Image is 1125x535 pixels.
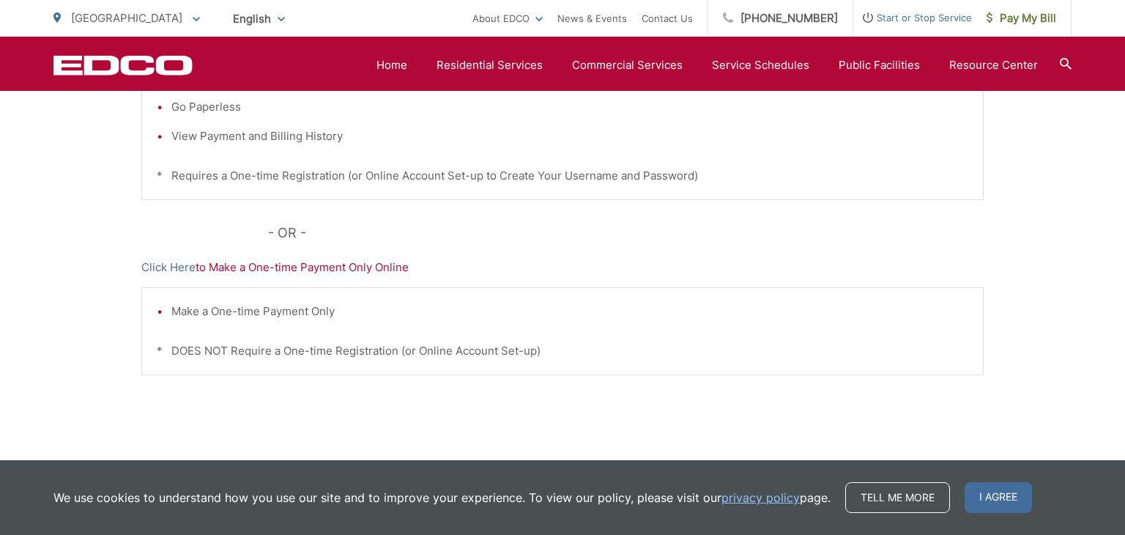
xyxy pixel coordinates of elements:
[141,259,196,276] a: Click Here
[712,56,809,74] a: Service Schedules
[222,6,296,32] span: English
[157,342,968,360] p: * DOES NOT Require a One-time Registration (or Online Account Set-up)
[987,10,1056,27] span: Pay My Bill
[171,303,968,320] li: Make a One-time Payment Only
[157,167,968,185] p: * Requires a One-time Registration (or Online Account Set-up to Create Your Username and Password)
[53,55,193,75] a: EDCD logo. Return to the homepage.
[949,56,1038,74] a: Resource Center
[721,489,800,506] a: privacy policy
[472,10,543,27] a: About EDCO
[268,222,984,244] p: - OR -
[171,128,968,145] li: View Payment and Billing History
[53,489,831,506] p: We use cookies to understand how you use our site and to improve your experience. To view our pol...
[642,10,693,27] a: Contact Us
[437,56,543,74] a: Residential Services
[572,56,683,74] a: Commercial Services
[557,10,627,27] a: News & Events
[839,56,920,74] a: Public Facilities
[141,259,984,276] p: to Make a One-time Payment Only Online
[845,482,950,513] a: Tell me more
[965,482,1032,513] span: I agree
[171,98,968,116] li: Go Paperless
[376,56,407,74] a: Home
[71,11,182,25] span: [GEOGRAPHIC_DATA]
